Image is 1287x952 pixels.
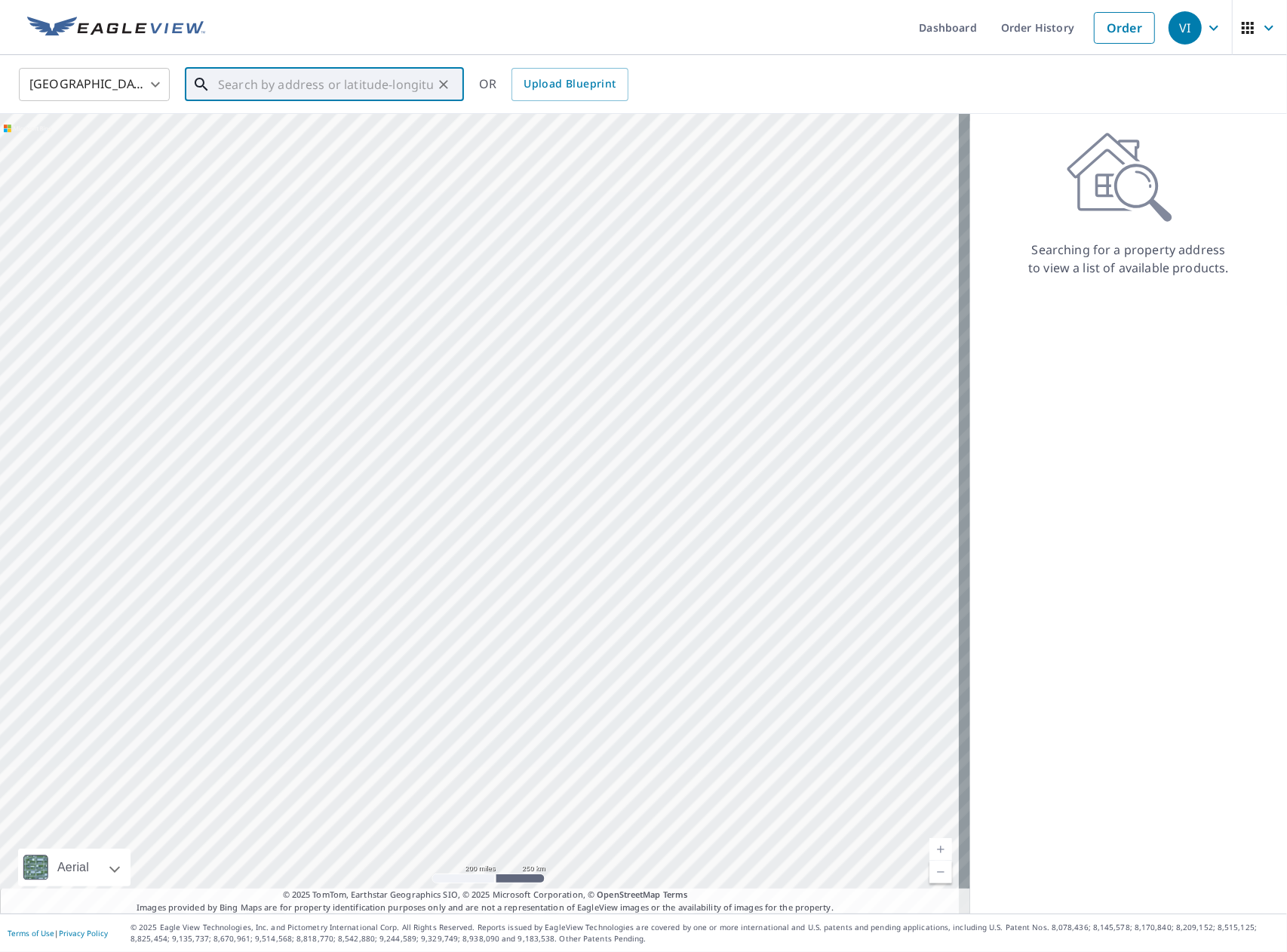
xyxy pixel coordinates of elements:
a: Terms [663,889,688,900]
p: | [8,929,108,938]
a: Terms of Use [8,928,54,938]
p: Searching for a property address to view a list of available products. [1027,241,1230,277]
div: Aerial [18,849,131,886]
a: Upload Blueprint [511,68,628,101]
a: Current Level 5, Zoom In [929,838,952,861]
span: © 2025 TomTom, Earthstar Geographics SIO, © 2025 Microsoft Corporation, © [283,889,688,901]
a: Current Level 5, Zoom Out [929,861,952,883]
span: Upload Blueprint [524,75,616,94]
a: Order [1094,12,1155,44]
a: Privacy Policy [59,928,108,938]
p: © 2025 Eagle View Technologies, Inc. and Pictometry International Corp. All Rights Reserved. Repo... [131,922,1279,944]
div: [GEOGRAPHIC_DATA] [19,63,170,106]
input: Search by address or latitude-longitude [218,63,433,106]
div: Aerial [53,849,94,886]
div: OR [479,68,628,101]
img: EV Logo [27,17,205,39]
a: OpenStreetMap [597,889,660,900]
button: Clear [433,74,454,95]
div: VI [1169,11,1202,45]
